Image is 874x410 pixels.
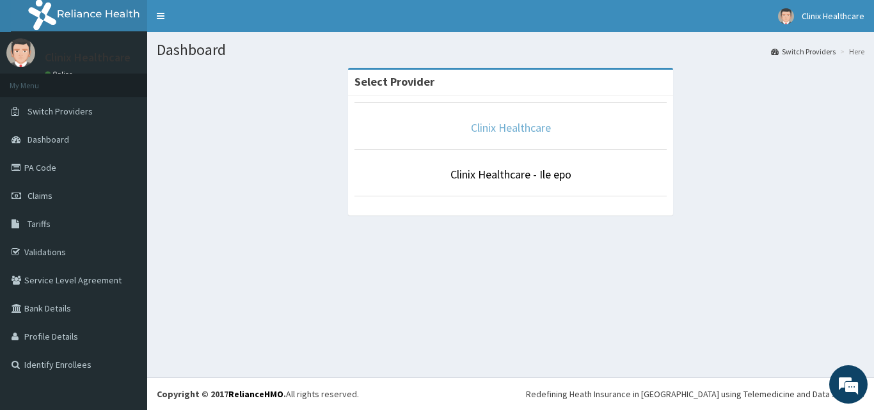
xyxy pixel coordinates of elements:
strong: Copyright © 2017 . [157,388,286,400]
span: Clinix Healthcare [802,10,864,22]
div: Redefining Heath Insurance in [GEOGRAPHIC_DATA] using Telemedicine and Data Science! [526,388,864,400]
span: Tariffs [28,218,51,230]
a: Online [45,70,75,79]
span: Claims [28,190,52,201]
strong: Select Provider [354,74,434,89]
span: Dashboard [28,134,69,145]
footer: All rights reserved. [147,377,874,410]
img: User Image [778,8,794,24]
img: User Image [6,38,35,67]
li: Here [837,46,864,57]
p: Clinix Healthcare [45,52,131,63]
a: RelianceHMO [228,388,283,400]
a: Clinix Healthcare - Ile epo [450,167,571,182]
a: Switch Providers [771,46,836,57]
h1: Dashboard [157,42,864,58]
a: Clinix Healthcare [471,120,551,135]
span: Switch Providers [28,106,93,117]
